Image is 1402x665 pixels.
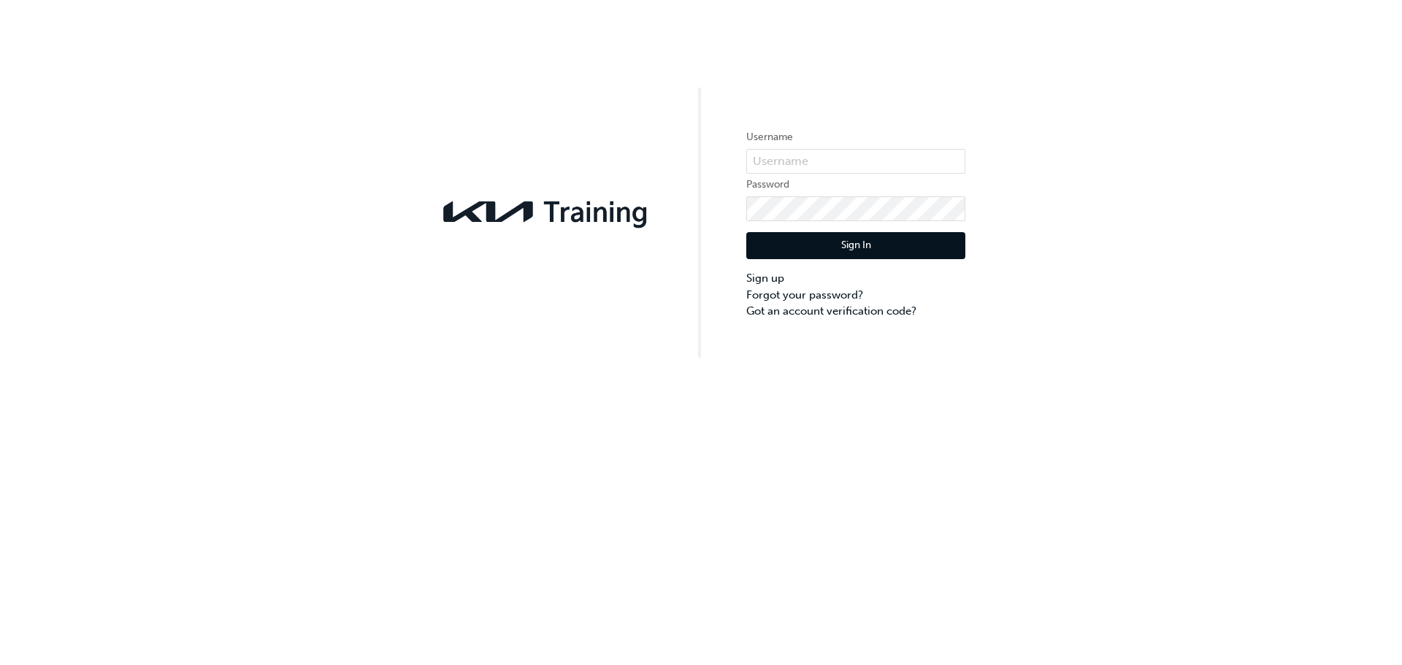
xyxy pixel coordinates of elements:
img: kia-training [437,192,656,231]
label: Password [746,176,965,193]
input: Username [746,149,965,174]
a: Got an account verification code? [746,303,965,320]
button: Sign In [746,232,965,260]
a: Sign up [746,270,965,287]
a: Forgot your password? [746,287,965,304]
label: Username [746,128,965,146]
